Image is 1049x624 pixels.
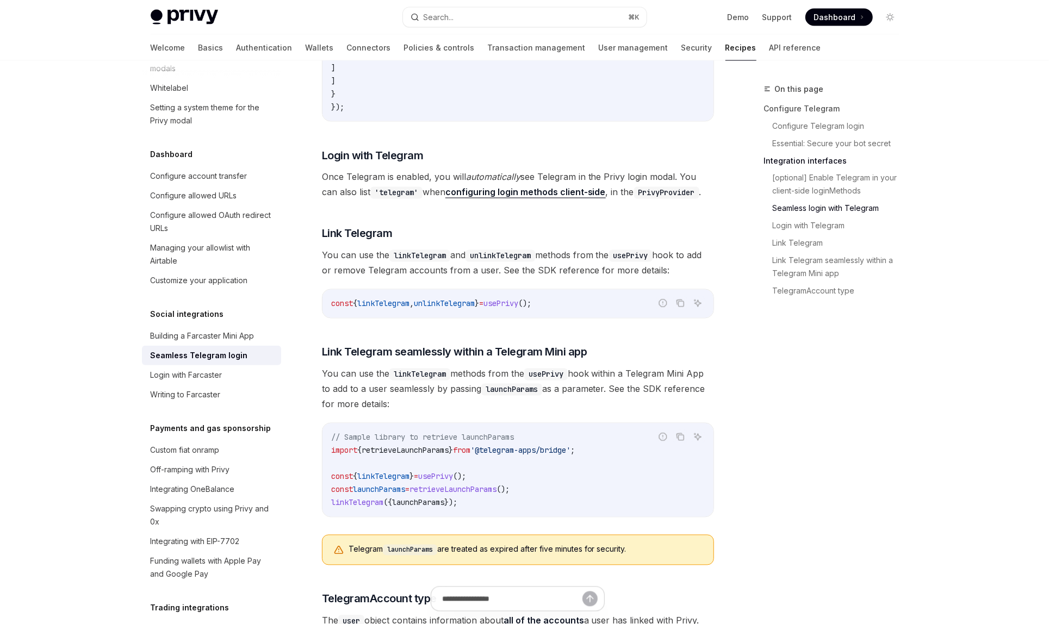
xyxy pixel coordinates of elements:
span: , [409,299,414,309]
a: User management [599,35,668,61]
code: PrivyProvider [634,187,699,199]
code: launchParams [383,545,437,556]
div: Integrating with EIP-7702 [151,535,240,548]
span: } [409,472,414,482]
span: Login with Telegram [322,148,424,163]
span: { [353,299,357,309]
a: Swapping crypto using Privy and 0x [142,499,281,532]
button: Report incorrect code [656,296,670,310]
a: Custom fiat onramp [142,440,281,460]
a: Configure account transfer [142,166,281,186]
h5: Trading integrations [151,601,229,614]
span: (); [518,299,531,309]
a: Configure Telegram [764,100,908,117]
span: = [479,299,483,309]
span: (); [453,472,466,482]
div: Funding wallets with Apple Pay and Google Pay [151,554,275,581]
a: Transaction management [488,35,586,61]
a: Integration interfaces [764,152,908,170]
h5: Dashboard [151,148,193,161]
div: Telegram are treated as expired after five minutes for security. [349,544,703,556]
h5: Social integrations [151,308,224,321]
span: }); [331,102,344,112]
a: Dashboard [805,9,873,26]
button: Copy the contents from the code block [673,296,687,310]
a: API reference [769,35,821,61]
div: Configure allowed OAuth redirect URLs [151,209,275,235]
a: Security [681,35,712,61]
span: usePrivy [418,472,453,482]
div: Setting a system theme for the Privy modal [151,101,275,127]
div: Customize your application [151,274,248,287]
div: Building a Farcaster Mini App [151,329,255,342]
a: Customize your application [142,271,281,290]
a: Whitelabel [142,78,281,98]
div: Custom fiat onramp [151,444,220,457]
a: Support [762,12,792,23]
span: // Sample library to retrieve launchParams [331,433,514,442]
span: '@telegram-apps/bridge' [470,446,570,455]
span: import [331,446,357,455]
a: Configure allowed OAuth redirect URLs [142,205,281,238]
span: { [353,472,357,482]
span: You can use the and methods from the hook to add or remove Telegram accounts from a user. See the... [322,248,714,278]
img: light logo [151,10,218,25]
div: Managing your allowlist with Airtable [151,241,275,267]
a: Authentication [237,35,293,61]
a: Link Telegram seamlessly within a Telegram Mini app [764,252,908,283]
a: Wallets [306,35,334,61]
a: Recipes [725,35,756,61]
a: TelegramAccount type [764,283,908,300]
span: = [405,485,409,495]
span: ] [331,76,336,86]
span: } [475,299,479,309]
span: const [331,485,353,495]
code: unlinkTelegram [465,250,535,262]
a: Funding wallets with Apple Pay and Google Pay [142,551,281,584]
span: You can use the methods from the hook within a Telegram Mini App to add to a user seamlessly by p... [322,366,714,412]
code: usePrivy [609,250,653,262]
span: ⌘ K [629,13,640,22]
code: usePrivy [524,369,568,380]
div: Configure account transfer [151,170,247,183]
a: Integrating OneBalance [142,479,281,499]
span: usePrivy [483,299,518,309]
span: linkTelegram [357,472,409,482]
a: Integrating with EIP-7702 [142,532,281,551]
code: launchParams [481,384,542,396]
a: [optional] Enable Telegram in your client-side loginMethods [764,170,908,200]
span: { [357,446,362,455]
span: retrieveLaunchParams [362,446,449,455]
a: Configure Telegram login [764,117,908,135]
span: } [449,446,453,455]
span: ] [331,63,336,73]
div: Configure allowed URLs [151,189,237,202]
div: Swapping crypto using Privy and 0x [151,502,275,528]
span: retrieveLaunchParams [409,485,496,495]
div: Off-ramping with Privy [151,463,230,476]
button: Send message [582,591,598,606]
a: Welcome [151,35,185,61]
a: Policies & controls [404,35,475,61]
a: Configure allowed URLs [142,186,281,205]
span: ; [570,446,575,455]
a: Basics [198,35,224,61]
a: Seamless login with Telegram [764,200,908,217]
a: Managing your allowlist with Airtable [142,238,281,271]
button: Toggle dark mode [882,9,899,26]
button: Search...⌘K [403,8,647,27]
span: } [331,89,336,99]
div: Login with Farcaster [151,369,222,382]
a: Demo [728,12,749,23]
span: Link Telegram [322,226,393,241]
div: Whitelabel [151,82,189,95]
a: Login with Telegram [764,217,908,235]
button: Ask AI [691,296,705,310]
span: const [331,299,353,309]
input: Ask a question... [442,586,582,610]
span: unlinkTelegram [414,299,475,309]
span: launchParams [353,485,405,495]
a: Connectors [347,35,391,61]
span: from [453,446,470,455]
code: linkTelegram [389,369,450,380]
